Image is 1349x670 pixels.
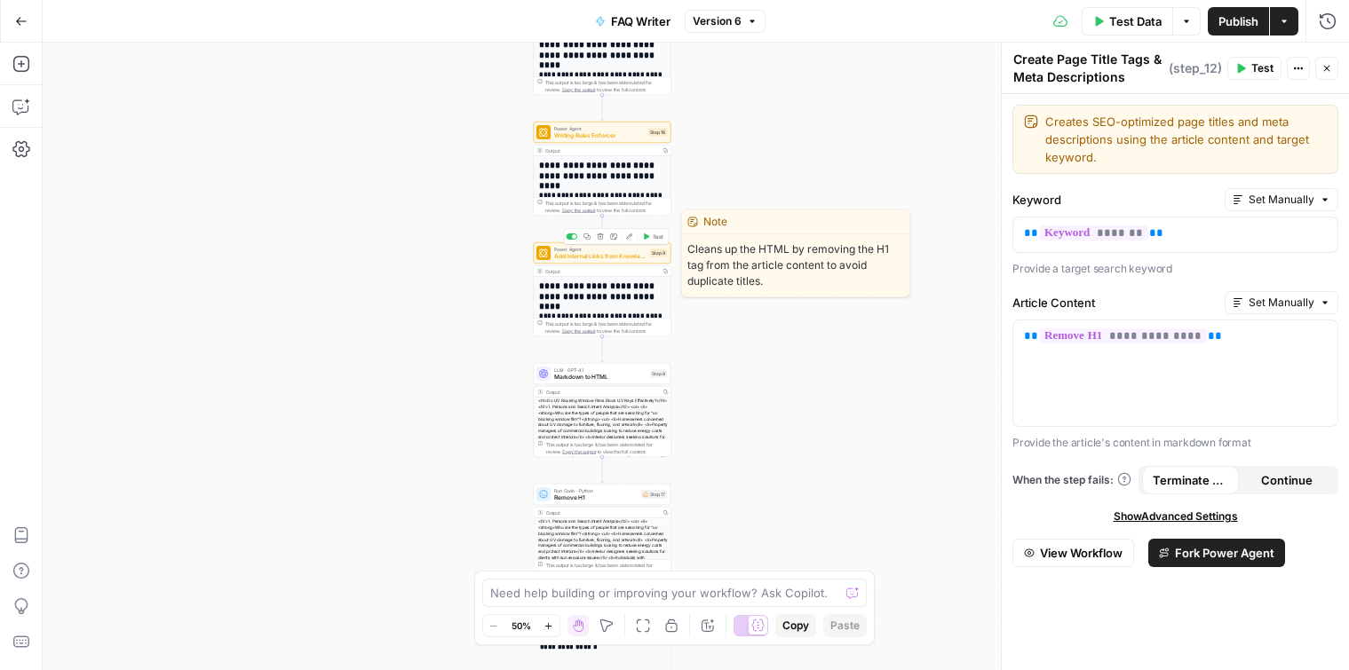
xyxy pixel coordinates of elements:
[545,320,667,335] div: This output is too large & has been abbreviated for review. to view the full content.
[554,252,647,261] span: Add Internal Links from Knowledge Base - Fork
[682,234,909,296] span: Cleans up the HTML by removing the H1 tag from the article content to avoid duplicate titles.
[1013,51,1164,86] textarea: Create Page Title Tags & Meta Descriptions
[534,518,671,608] div: <h2>1. Persona and Search Intent Analysis</h2> <ol> <li><strong>Who are the types of people that ...
[554,246,647,253] span: Power Agent
[534,484,671,578] div: Run Code · PythonRemove H1Step 17Output<h2>1. Persona and Search Intent Analysis</h2> <ol> <li><s...
[1109,12,1162,30] span: Test Data
[562,87,596,92] span: Copy the output
[545,147,657,154] div: Output
[512,619,531,633] span: 50%
[554,487,638,494] span: Run Code · Python
[1012,539,1134,567] button: View Workflow
[1175,544,1274,562] span: Fork Power Agent
[584,7,681,35] button: FAQ Writer
[1261,471,1313,489] span: Continue
[782,618,809,634] span: Copy
[545,441,667,455] div: This output is too large & has been abbreviated for review. to view the full content.
[682,210,909,234] div: Note
[554,493,638,502] span: Remove H1
[554,367,647,374] span: LLM · GPT-4.1
[685,10,766,33] button: Version 6
[639,231,667,242] button: Test
[534,242,671,336] div: Power AgentAdd Internal Links from Knowledge Base - ForkStep 9TestOutput**** **** **** **** **** ...
[545,268,657,275] div: Output
[1012,294,1218,311] label: Article Content
[648,129,667,137] div: Step 16
[641,490,667,499] div: Step 17
[611,12,671,30] span: FAQ Writer
[562,208,596,213] span: Copy the output
[653,233,663,240] span: Test
[1249,192,1314,208] span: Set Manually
[1227,57,1282,80] button: Test
[830,618,860,634] span: Paste
[1153,471,1228,489] span: Terminate Workflow
[1082,7,1172,35] button: Test Data
[554,131,645,140] span: Writing Rules Enforcer
[1114,508,1238,524] span: Show Advanced Settings
[823,614,867,637] button: Paste
[1169,59,1222,77] span: ( step_12 )
[601,216,604,241] g: Edge from step_16 to step_9
[562,570,596,575] span: Copy the output
[601,457,604,483] g: Edge from step_8 to step_17
[554,125,645,132] span: Power Agent
[601,336,604,362] g: Edge from step_9 to step_8
[601,95,604,121] g: Edge from step_7 to step_16
[545,79,667,93] div: This output is too large & has been abbreviated for review. to view the full content.
[545,200,667,214] div: This output is too large & has been abbreviated for review. to view the full content.
[554,373,647,382] span: Markdown to HTML
[545,562,667,576] div: This output is too large & has been abbreviated for review. to view the full content.
[1249,295,1314,311] span: Set Manually
[562,449,596,454] span: Copy the output
[534,363,671,457] div: LLM · GPT-4.1Markdown to HTMLStep 8Output<h1>Do UV Blocking Window Films Block UV Rays Effectivel...
[1239,466,1336,494] button: Continue
[650,249,667,257] div: Step 9
[1225,188,1338,211] button: Set Manually
[1012,434,1338,452] p: Provide the article's content in markdown format
[650,370,667,378] div: Step 8
[1012,260,1338,278] p: Provide a target search keyword
[1012,472,1131,488] a: When the step fails:
[545,389,657,396] div: Output
[1040,544,1123,562] span: View Workflow
[1208,7,1269,35] button: Publish
[1225,291,1338,314] button: Set Manually
[545,509,657,516] div: Output
[1045,113,1327,166] textarea: Creates SEO-optimized page titles and meta descriptions using the article content and target keyw...
[1251,60,1274,76] span: Test
[562,328,596,334] span: Copy the output
[693,13,742,29] span: Version 6
[1218,12,1258,30] span: Publish
[1012,191,1218,209] label: Keyword
[534,398,671,487] div: <h1>Do UV Blocking Window Films Block UV Rays Effectively?</h1> <h2>1. Persona and Search Intent ...
[775,614,816,637] button: Copy
[1148,539,1285,567] button: Fork Power Agent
